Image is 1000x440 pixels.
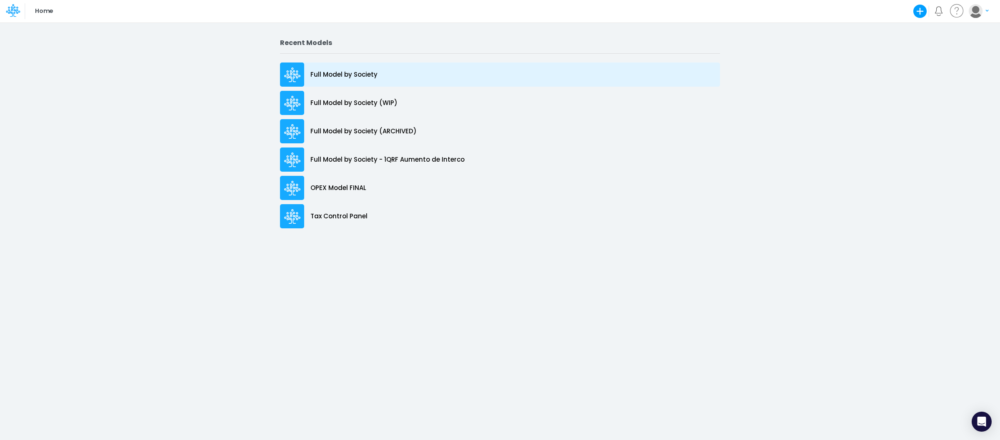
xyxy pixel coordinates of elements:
a: Tax Control Panel [280,202,720,230]
a: Full Model by Society (ARCHIVED) [280,117,720,145]
a: OPEX Model FINAL [280,174,720,202]
p: Home [35,7,53,16]
p: Full Model by Society - 1QRF Aumento de Interco [310,155,465,165]
div: Open Intercom Messenger [972,412,992,432]
p: Full Model by Society [310,70,377,80]
p: Tax Control Panel [310,212,367,221]
a: Notifications [934,6,943,16]
a: Full Model by Society - 1QRF Aumento de Interco [280,145,720,174]
p: Full Model by Society (ARCHIVED) [310,127,417,136]
a: Full Model by Society [280,60,720,89]
h2: Recent Models [280,39,720,47]
p: Full Model by Society (WIP) [310,98,397,108]
a: Full Model by Society (WIP) [280,89,720,117]
p: OPEX Model FINAL [310,183,366,193]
